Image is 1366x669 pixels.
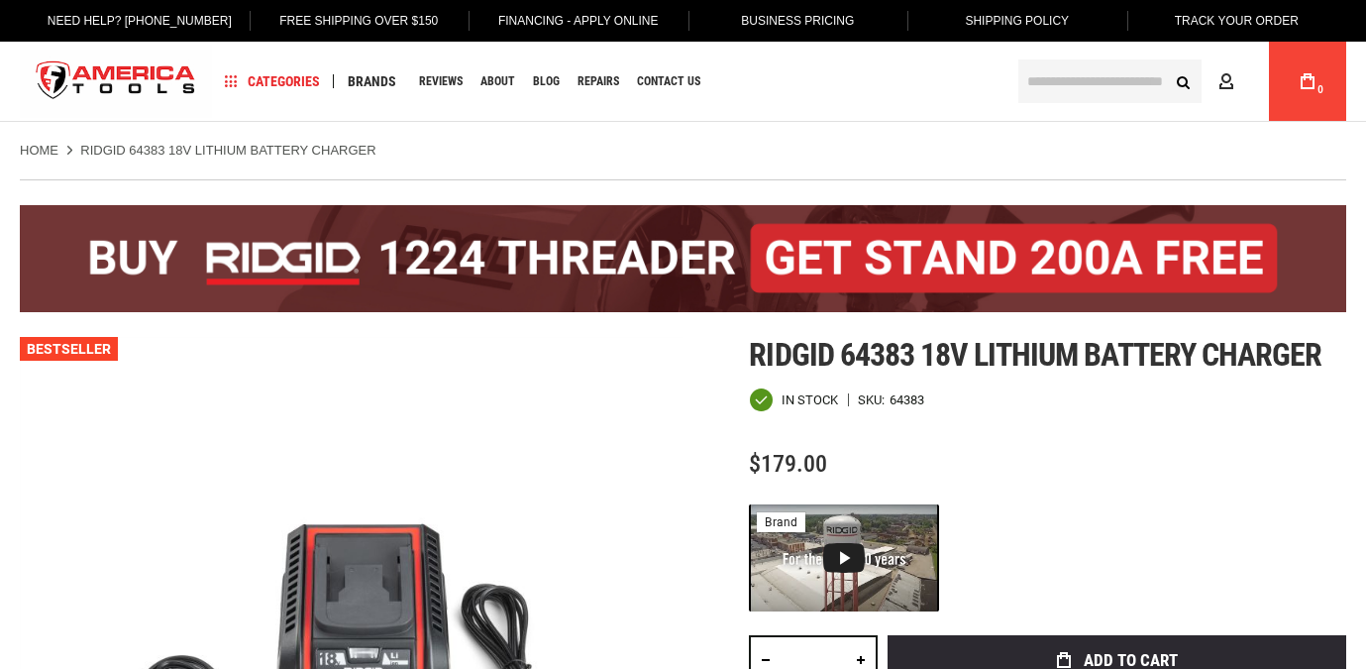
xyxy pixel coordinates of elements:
[1164,62,1202,100] button: Search
[749,450,827,478] span: $179.00
[749,388,838,412] div: Availability
[1088,607,1366,669] iframe: LiveChat chat widget
[20,45,212,119] a: store logo
[749,336,1321,374] span: Ridgid 64383 18v lithium battery charger
[524,68,569,95] a: Blog
[637,75,700,87] span: Contact Us
[533,75,560,87] span: Blog
[890,393,924,406] div: 64383
[472,68,524,95] a: About
[80,143,375,158] strong: RIDGID 64383 18V LITHIUM BATTERY CHARGER
[225,74,320,88] span: Categories
[20,205,1346,312] img: BOGO: Buy the RIDGID® 1224 Threader (26092), get the 92467 200A Stand FREE!
[20,45,212,119] img: America Tools
[1289,42,1326,121] a: 0
[348,74,396,88] span: Brands
[628,68,709,95] a: Contact Us
[339,68,405,95] a: Brands
[1084,652,1178,669] span: Add to Cart
[782,393,838,406] span: In stock
[1317,84,1323,95] span: 0
[419,75,463,87] span: Reviews
[480,75,515,87] span: About
[410,68,472,95] a: Reviews
[569,68,628,95] a: Repairs
[216,68,329,95] a: Categories
[578,75,619,87] span: Repairs
[20,142,58,160] a: Home
[965,14,1069,28] span: Shipping Policy
[858,393,890,406] strong: SKU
